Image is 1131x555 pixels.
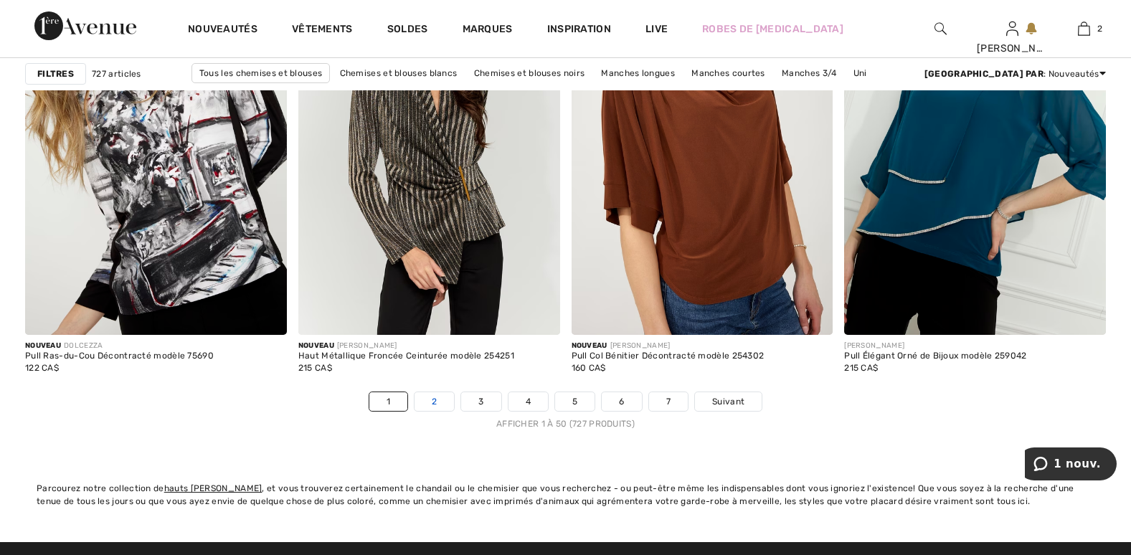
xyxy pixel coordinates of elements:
a: Chemises et blouses noirs [467,64,592,82]
a: Chemises et blouses [PERSON_NAME] [534,83,709,102]
a: Uni [846,64,874,82]
div: Afficher 1 à 50 (727 produits) [25,417,1106,430]
a: 2 [1049,20,1119,37]
a: Chemises et blouses blancs [333,64,465,82]
a: Live [645,22,668,37]
a: Soldes [387,23,428,38]
span: Nouveau [298,341,334,350]
div: Pull Élégant Orné de Bijoux modèle 259042 [844,351,1026,361]
span: 727 articles [92,67,141,80]
span: Inspiration [547,23,611,38]
div: [PERSON_NAME] [298,341,514,351]
span: 160 CA$ [572,363,606,373]
div: [PERSON_NAME] [844,341,1026,351]
span: Nouveau [572,341,607,350]
a: Suivant [695,392,762,411]
span: 122 CA$ [25,363,59,373]
a: Manches longues [594,64,682,82]
a: 3 [461,392,501,411]
a: Se connecter [1006,22,1018,35]
span: 215 CA$ [844,363,878,373]
div: [PERSON_NAME] [572,341,765,351]
div: Pull Col Bénitier Décontracté modèle 254302 [572,351,765,361]
a: hauts [PERSON_NAME] [164,483,262,493]
a: Robes de [MEDICAL_DATA] [702,22,843,37]
a: 4 [508,392,548,411]
a: 6 [602,392,641,411]
nav: Page navigation [25,392,1106,430]
a: Tous les chemises et blouses [191,63,330,83]
img: 1ère Avenue [34,11,136,40]
a: Nouveautés [188,23,257,38]
a: Manches 3/4 [775,64,843,82]
span: Nouveau [25,341,61,350]
a: Marques [463,23,513,38]
div: Parcourez notre collection de , et vous trouverez certainement le chandail ou le chemisier que vo... [37,482,1094,508]
div: : Nouveautés [924,67,1106,80]
div: Pull Ras-du-Cou Décontracté modèle 75690 [25,351,214,361]
span: 2 [1097,22,1102,35]
a: 2 [415,392,454,411]
a: 1 [369,392,407,411]
img: Mes infos [1006,20,1018,37]
strong: Filtres [37,67,74,80]
span: Suivant [712,395,744,408]
img: Mon panier [1078,20,1090,37]
img: recherche [934,20,947,37]
div: [PERSON_NAME] [977,41,1047,56]
span: 215 CA$ [298,363,332,373]
div: Haut Métallique Froncée Ceinturée modèle 254251 [298,351,514,361]
a: Manches courtes [684,64,772,82]
a: Chemises et blouses [PERSON_NAME] [356,83,531,102]
strong: [GEOGRAPHIC_DATA] par [924,69,1044,79]
a: 5 [555,392,595,411]
a: 7 [649,392,688,411]
iframe: Ouvre un widget dans lequel vous pouvez chatter avec l’un de nos agents [1025,447,1117,483]
div: DOLCEZZA [25,341,214,351]
a: Vêtements [292,23,353,38]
